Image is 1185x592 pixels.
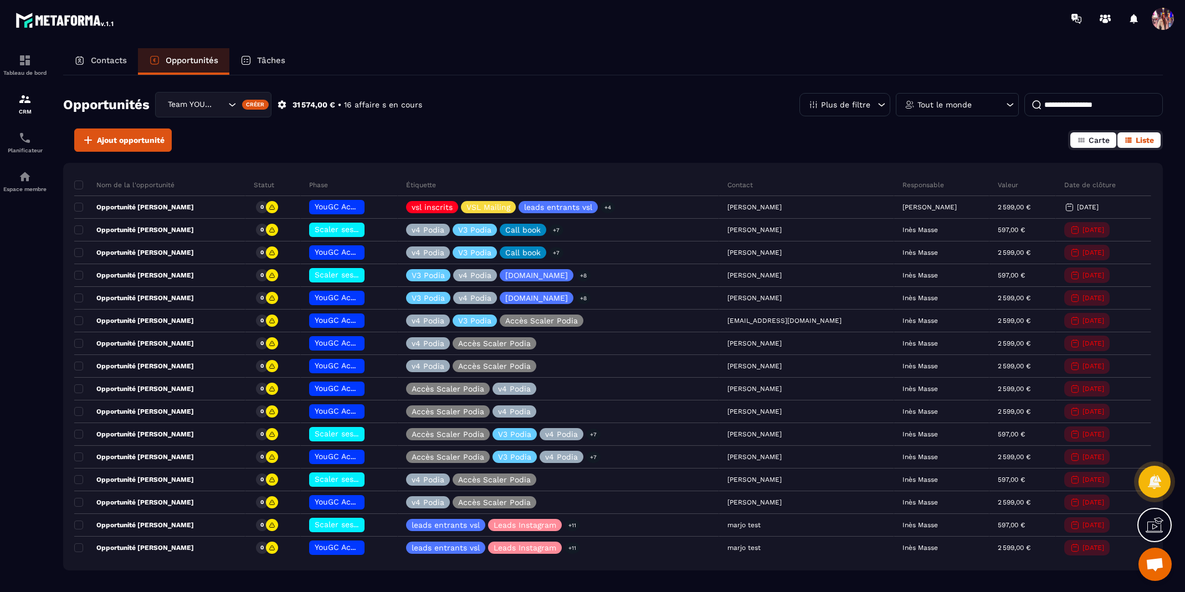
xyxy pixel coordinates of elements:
p: Inès Masse [902,408,938,415]
p: Étiquette [406,181,436,189]
p: Date de clôture [1064,181,1116,189]
p: 597,00 € [998,521,1025,529]
p: Opportunité [PERSON_NAME] [74,407,194,416]
p: [DATE] [1083,476,1104,483]
p: v4 Podia [459,294,491,302]
span: YouGC Academy [315,202,376,211]
a: Tâches [229,48,296,75]
p: vsl inscrits [412,203,453,211]
a: Contacts [63,48,138,75]
p: 0 [260,362,264,370]
p: [DATE] [1083,430,1104,438]
span: Carte [1089,136,1110,145]
p: Opportunité [PERSON_NAME] [74,294,194,302]
span: YouGC Academy [315,316,376,325]
p: +11 [565,519,580,531]
p: +8 [576,270,591,281]
button: Ajout opportunité [74,128,172,152]
span: Liste [1136,136,1154,145]
p: +11 [565,542,580,554]
button: Carte [1070,132,1116,148]
img: formation [18,54,32,67]
p: 597,00 € [998,430,1025,438]
p: +7 [549,224,563,236]
p: 0 [260,294,264,302]
p: leads entrants vsl [524,203,592,211]
p: Opportunités [166,55,218,65]
p: V3 Podia [458,226,491,234]
p: Opportunité [PERSON_NAME] [74,452,194,461]
p: 0 [260,498,264,506]
a: schedulerschedulerPlanificateur [3,123,47,162]
a: automationsautomationsEspace membre [3,162,47,200]
img: automations [18,170,32,183]
p: Valeur [998,181,1018,189]
p: 597,00 € [998,226,1025,234]
p: 0 [260,453,264,461]
p: [DATE] [1083,521,1104,529]
p: Leads Instagram [494,544,556,552]
p: [DATE] [1083,453,1104,461]
p: V3 Podia [458,317,491,325]
p: Opportunité [PERSON_NAME] [74,384,194,393]
p: Opportunité [PERSON_NAME] [74,498,194,507]
span: YouGC Academy [315,293,376,302]
span: Team YOUGC - Formations [165,99,214,111]
p: [DATE] [1083,385,1104,393]
button: Liste [1117,132,1161,148]
p: Inès Masse [902,339,938,347]
p: 0 [260,317,264,325]
p: Nom de la l'opportunité [74,181,175,189]
p: Inès Masse [902,271,938,279]
div: Créer [242,100,269,110]
span: YouGC Academy [315,543,376,552]
p: [DATE] [1083,362,1104,370]
p: 16 affaire s en cours [344,100,422,110]
p: 2 599,00 € [998,249,1030,256]
p: Opportunité [PERSON_NAME] [74,362,194,370]
span: YouGC Academy [315,384,376,393]
p: Inès Masse [902,498,938,506]
p: 0 [260,339,264,347]
p: [DATE] [1077,203,1099,211]
p: V3 Podia [498,453,531,461]
p: Call book [505,226,541,234]
span: Scaler ses revenus [315,270,386,279]
a: formationformationCRM [3,84,47,123]
p: Inès Masse [902,521,938,529]
p: +7 [586,451,601,463]
p: [DATE] [1083,317,1104,325]
p: Tout le monde [917,101,972,109]
p: [PERSON_NAME] [902,203,957,211]
p: Accès Scaler Podia [458,476,531,483]
img: formation [18,92,32,106]
span: Scaler ses revenus [315,429,386,438]
p: Accès Scaler Podia [505,317,578,325]
p: [DATE] [1083,339,1104,347]
p: Leads Instagram [494,521,556,529]
p: Accès Scaler Podia [412,408,484,415]
p: • [338,100,341,110]
p: Opportunité [PERSON_NAME] [74,316,194,325]
a: Opportunités [138,48,229,75]
p: v4 Podia [412,226,444,234]
p: Inès Masse [902,226,938,234]
input: Search for option [214,99,225,111]
img: scheduler [18,131,32,145]
p: Inès Masse [902,294,938,302]
p: V3 Podia [498,430,531,438]
p: 2 599,00 € [998,385,1030,393]
p: 0 [260,249,264,256]
p: Accès Scaler Podia [412,430,484,438]
p: Inès Masse [902,544,938,552]
p: 2 599,00 € [998,544,1030,552]
p: Opportunité [PERSON_NAME] [74,203,194,212]
p: 0 [260,203,264,211]
p: Opportunité [PERSON_NAME] [74,339,194,348]
p: 2 599,00 € [998,339,1030,347]
p: Accès Scaler Podia [458,339,531,347]
p: [DATE] [1083,294,1104,302]
p: 0 [260,385,264,393]
p: VSL Mailing [466,203,510,211]
p: Opportunité [PERSON_NAME] [74,248,194,257]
